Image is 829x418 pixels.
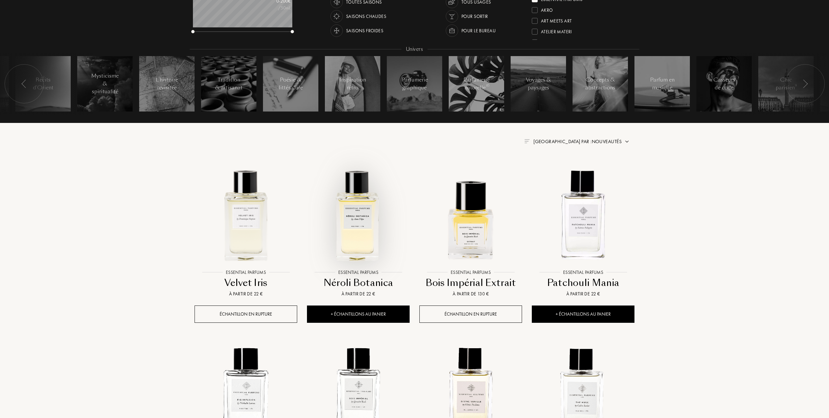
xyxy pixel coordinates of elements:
[332,26,341,35] img: usage_season_cold_white.svg
[215,76,243,92] div: Tradition & artisanat
[624,139,630,144] img: arrow.png
[419,306,522,323] div: Échantillon en rupture
[419,157,522,306] a: Bois Impérial Extrait Essential ParfumsEssential ParfumsBois Impérial ExtraitÀ partir de 130 €
[346,10,386,22] div: Saisons chaudes
[277,76,305,92] div: Poésie & littérature
[585,76,615,92] div: Concepts & abstractions
[195,306,297,323] div: Échantillon en rupture
[310,291,407,297] div: À partir de 22 €
[525,76,552,92] div: Voyages & paysages
[486,83,489,88] span: 10
[648,76,676,92] div: Parfum en musique
[524,139,530,143] img: filter_by.png
[463,76,490,92] div: Parfumerie naturelle
[346,24,383,37] div: Saisons froides
[422,291,519,297] div: À partir de 130 €
[710,76,738,92] div: Casseurs de code
[153,76,181,92] div: L'histoire revisitée
[307,157,410,306] a: Néroli Botanica Essential ParfumsEssential ParfumsNéroli BotanicaÀ partir de 22 €
[22,80,27,88] img: arr_left.svg
[541,15,572,24] div: Art Meets Art
[401,76,429,92] div: Parfumerie graphique
[332,12,341,21] img: usage_season_hot_white.svg
[461,24,496,37] div: Pour le bureau
[803,80,808,88] img: arr_left.svg
[91,72,119,96] div: Mysticisme & spiritualité
[339,76,367,92] div: Inspiration rétro
[258,5,291,11] div: /50mL
[401,46,428,53] div: Univers
[534,291,632,297] div: À partir de 22 €
[541,5,553,13] div: Akro
[307,306,410,323] div: + Échantillons au panier
[420,164,521,265] img: Bois Impérial Extrait Essential Parfums
[541,26,572,35] div: Atelier Materi
[532,157,634,306] a: Patchouli Mania Essential ParfumsEssential ParfumsPatchouli ManiaÀ partir de 22 €
[532,164,634,265] img: Patchouli Mania Essential Parfums
[447,12,457,21] img: usage_occasion_party_white.svg
[541,37,555,46] div: Baruti
[461,10,488,22] div: Pour sortir
[197,291,295,297] div: À partir de 22 €
[532,306,634,323] div: + Échantillons au panier
[447,26,457,35] img: usage_occasion_work_white.svg
[308,164,409,265] img: Néroli Botanica Essential Parfums
[195,164,297,265] img: Velvet Iris Essential Parfums
[533,138,622,145] span: [GEOGRAPHIC_DATA] par : Nouveautés
[195,157,297,306] a: Velvet Iris Essential ParfumsEssential ParfumsVelvet IrisÀ partir de 22 €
